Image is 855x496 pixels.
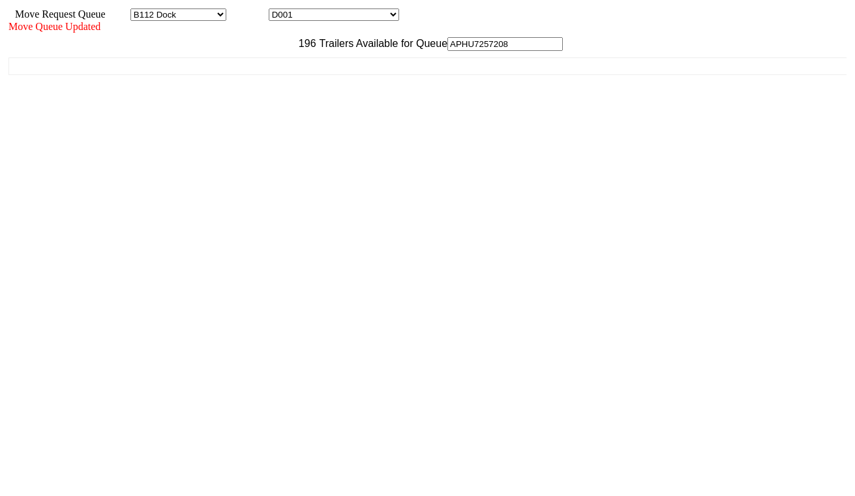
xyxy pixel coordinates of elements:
[8,8,106,20] span: Move Request Queue
[316,38,448,49] span: Trailers Available for Queue
[447,37,563,51] input: Filter Available Trailers
[229,8,266,20] span: Location
[292,38,316,49] span: 196
[108,8,128,20] span: Area
[8,21,100,32] span: Move Queue Updated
